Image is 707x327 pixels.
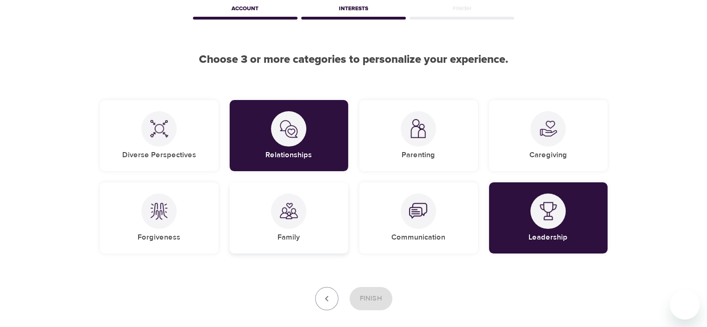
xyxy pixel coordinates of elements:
img: Family [279,202,298,220]
div: ForgivenessForgiveness [100,182,218,254]
img: Caregiving [539,120,557,138]
div: FamilyFamily [230,182,348,254]
div: CommunicationCommunication [359,182,478,254]
div: CaregivingCaregiving [489,100,608,171]
div: RelationshipsRelationships [230,100,348,171]
h5: Communication [391,233,445,242]
img: Diverse Perspectives [150,120,168,138]
img: Communication [409,202,428,220]
h5: Diverse Perspectives [122,150,196,160]
img: Parenting [409,119,428,138]
h2: Choose 3 or more categories to personalize your experience. [100,53,608,67]
h5: Family [278,233,300,242]
h5: Parenting [402,150,435,160]
div: LeadershipLeadership [489,182,608,254]
img: Relationships [279,120,298,138]
div: ParentingParenting [359,100,478,171]
div: Diverse PerspectivesDiverse Perspectives [100,100,218,171]
img: Leadership [539,202,557,220]
h5: Leadership [529,233,568,242]
h5: Caregiving [529,150,567,160]
h5: Relationships [265,150,312,160]
img: Forgiveness [150,202,168,220]
iframe: Button to launch messaging window [670,290,700,320]
h5: Forgiveness [138,233,180,242]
